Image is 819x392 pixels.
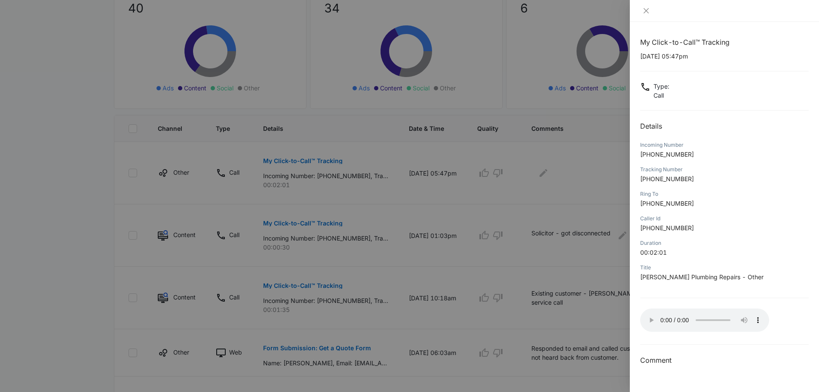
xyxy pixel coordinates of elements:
[643,7,650,14] span: close
[640,200,694,207] span: [PHONE_NUMBER]
[640,141,809,149] div: Incoming Number
[640,273,764,281] span: [PERSON_NAME] Plumbing Repairs - Other
[640,239,809,247] div: Duration
[640,309,769,332] audio: Your browser does not support the audio tag.
[640,215,809,222] div: Caller Id
[640,7,652,15] button: Close
[640,166,809,173] div: Tracking Number
[640,37,809,47] h1: My Click-to-Call™ Tracking
[653,91,669,100] p: Call
[640,224,694,231] span: [PHONE_NUMBER]
[640,175,694,182] span: [PHONE_NUMBER]
[640,121,809,131] h2: Details
[640,249,667,256] span: 00:02:01
[653,82,669,91] p: Type :
[640,190,809,198] div: Ring To
[640,264,809,272] div: Title
[640,151,694,158] span: [PHONE_NUMBER]
[640,355,809,365] h3: Comment
[640,52,809,61] p: [DATE] 05:47pm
